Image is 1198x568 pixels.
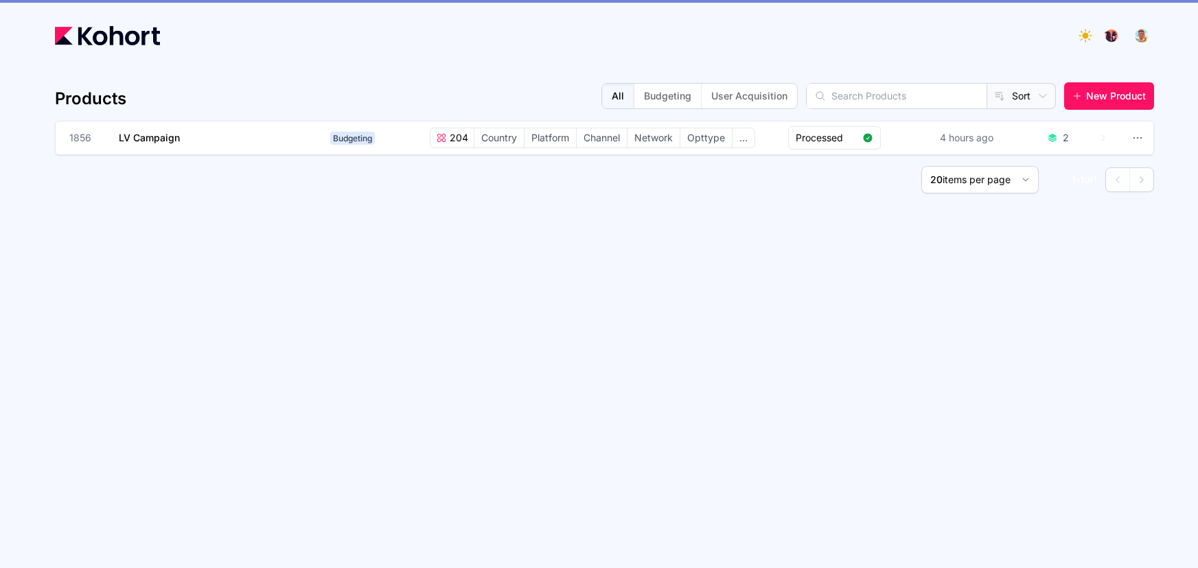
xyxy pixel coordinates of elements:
span: Budgeting [330,132,375,145]
span: Channel [577,128,627,147]
span: Opttype [680,128,732,147]
h4: Products [55,88,126,110]
a: 1856LV CampaignBudgeting204CountryPlatformChannelNetworkOpttype...Processed4 hours ago2 [69,121,1108,154]
img: Kohort logo [55,26,160,45]
span: New Product [1086,89,1146,103]
span: Sort [1012,89,1030,103]
button: New Product [1064,82,1154,110]
span: LV Campaign [119,132,180,143]
button: All [602,84,634,108]
span: items per page [943,174,1011,185]
div: 2 [1063,131,1069,145]
span: 1 [1072,174,1076,185]
button: 20items per page [921,166,1039,193]
button: User Acquisition [701,84,797,108]
span: Network [627,128,680,147]
input: Search Products [807,84,987,108]
img: logo_TreesPlease_20230726120307121221.png [1105,29,1118,43]
span: - [1076,174,1080,185]
span: 204 [447,131,468,145]
span: Platform [525,128,576,147]
button: Budgeting [634,84,701,108]
span: 1 [1080,174,1084,185]
span: 20 [930,174,943,185]
span: ... [733,128,754,147]
div: 4 hours ago [937,128,996,147]
span: Processed [796,131,857,145]
span: 1856 [69,131,102,145]
span: of [1084,174,1093,185]
span: Country [474,128,524,147]
span: 1 [1093,174,1097,185]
